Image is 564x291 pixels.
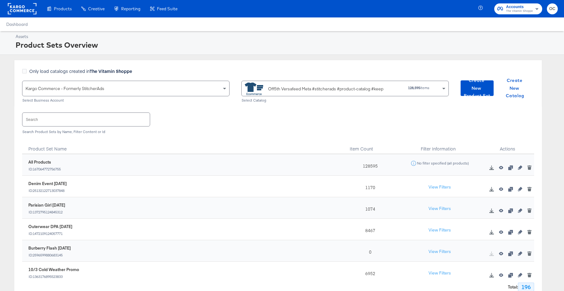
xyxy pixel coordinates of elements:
button: View Filters [424,225,455,236]
div: Item Count [342,139,396,154]
span: Accounts [506,4,533,10]
span: Feed Suite [157,6,178,11]
div: Off5th Versafeed Meta #stitcherads #product-catalog #keep [268,86,383,92]
div: Denim Event [DATE] [28,181,67,187]
div: Actions [481,139,534,154]
div: Product Set Name [22,139,342,154]
div: No filter specified (all products) [417,161,469,165]
div: ID: 2596599880683145 [28,253,71,257]
div: 1170 [342,176,396,197]
input: Search product sets [22,113,150,126]
span: Create New Product Set [463,77,491,100]
div: ID: 1372795124845312 [28,210,65,214]
div: Search Product Sets by Name, Filter Content or Id [22,130,534,134]
div: Select Catalog [241,98,449,103]
strong: The Vitamin Shoppe [90,68,132,74]
span: Products [54,6,72,11]
div: 6952 [342,262,396,283]
div: ID: 25132122713037848 [28,188,67,193]
span: Kargo Commerce - Formerly StitcherAds [26,86,104,91]
span: Only load catalogs created in [29,68,132,74]
div: Toggle SortBy [342,139,396,154]
span: OC [549,5,555,12]
div: Parisian Girl [DATE] [28,202,65,208]
button: View Filters [424,203,455,214]
div: Product Sets Overview [16,40,556,50]
div: 0 [342,240,396,262]
strong: 128,595 [408,85,420,90]
button: View Filters [424,268,455,279]
div: Burberry Flash [DATE] [28,245,71,251]
button: Create New Catalog [499,80,532,96]
div: items [398,86,430,90]
span: The Vitamin Shoppe [506,9,533,14]
div: Outerwear DPA [DATE] [28,224,72,230]
div: 1074 [342,197,396,219]
span: Create New Catalog [501,77,529,100]
button: View Filters [424,246,455,257]
span: Reporting [121,6,140,11]
div: Assets [16,34,556,40]
div: 128595 [342,154,396,176]
div: ID: 1472109124057771 [28,231,72,236]
a: Dashboard [6,22,28,27]
button: Create New Product Set [461,80,494,96]
div: ID: 167064772756755 [28,167,61,171]
button: AccountsThe Vitamin Shoppe [494,3,542,14]
div: Toggle SortBy [22,139,342,154]
button: View Filters [424,182,455,193]
div: 10/3 Cold Weather Promo [28,267,79,273]
div: ID: 1363176895523833 [28,274,79,279]
span: Creative [88,6,105,11]
div: Select Business Account [22,98,230,103]
div: 8467 [342,219,396,240]
strong: Total : [508,284,518,290]
div: Filter Information [396,139,481,154]
button: OC [547,3,558,14]
div: All Products [28,159,61,165]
